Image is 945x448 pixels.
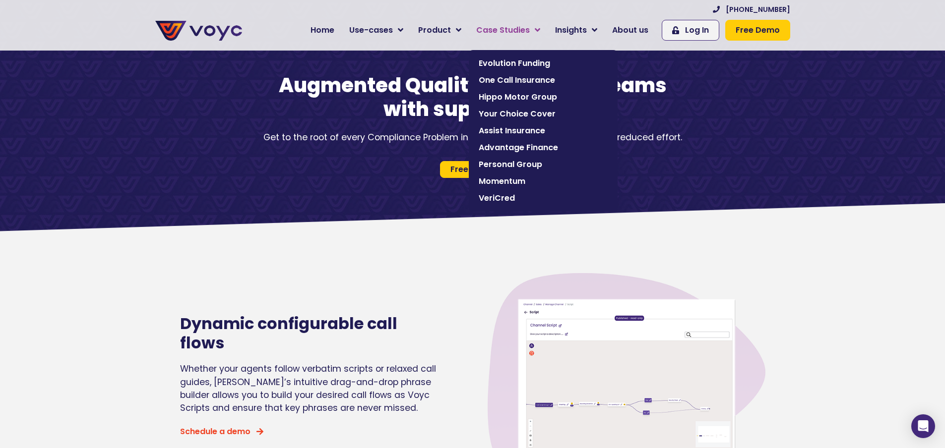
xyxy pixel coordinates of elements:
span: Advantage Finance [479,142,608,154]
a: [PHONE_NUMBER] [713,4,790,15]
span: Free Demo [736,24,780,36]
span: Case Studies [476,24,530,36]
h2: Dynamic configurable call flows [180,314,443,352]
a: Personal Group [474,156,613,173]
a: Home [303,20,342,40]
a: Log In [662,20,719,41]
span: Free Demo [450,166,495,173]
a: Use-cases [342,20,411,40]
p: Get to the root of every Compliance Problem in a fraction of the time, with vastly reduced effort. [250,131,696,144]
span: Momentum [479,175,608,187]
span: Your Choice Cover [479,108,608,120]
p: Whether your agents follow verbatim scripts or relaxed call guides, [PERSON_NAME]’s intuitive dra... [180,362,443,415]
span: Personal Group [479,159,608,170]
span: Insights [555,24,587,36]
span: About us [612,24,648,36]
span: Home [311,24,334,36]
span: VeriCred [479,192,608,204]
a: Assist Insurance [474,122,613,139]
a: Your Choice Cover [474,106,613,122]
a: About us [605,20,656,40]
a: Evolution Funding [474,55,613,72]
img: voyc-full-logo [155,21,242,41]
a: Advantage Finance [474,139,613,156]
span: [PHONE_NUMBER] [726,4,790,15]
a: One Call Insurance [474,72,613,89]
a: Momentum [474,173,613,190]
a: VeriCred [474,190,613,207]
a: Free Demo [725,20,790,41]
span: Assist Insurance [479,125,608,137]
div: Open Intercom Messenger [911,414,935,438]
span: Use-cases [349,24,393,36]
a: Hippo Motor Group [474,89,613,106]
span: Schedule a demo [180,428,251,436]
a: Product [411,20,469,40]
span: Hippo Motor Group [479,91,608,103]
h1: Augmented Quality Assurance teams with super power [274,73,671,121]
a: Case Studies [469,20,548,40]
span: Product [418,24,451,36]
span: Evolution Funding [479,57,608,69]
a: Insights [548,20,605,40]
span: One Call Insurance [479,74,608,86]
span: Log In [685,24,709,36]
a: Free Demo [440,161,505,178]
a: Schedule a demo [180,428,263,436]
